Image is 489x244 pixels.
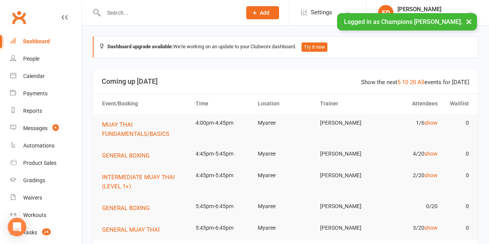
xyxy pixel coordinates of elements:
[379,166,441,185] td: 2/20
[441,114,472,132] td: 0
[53,124,59,131] span: 6
[192,197,254,215] td: 5:45pm-6:45pm
[42,229,51,235] span: 24
[379,114,441,132] td: 1/6
[254,219,317,237] td: Myaree
[10,137,82,154] a: Automations
[317,114,379,132] td: [PERSON_NAME]
[441,145,472,163] td: 0
[441,166,472,185] td: 0
[99,94,192,114] th: Event/Booking
[102,78,469,85] h3: Coming up [DATE]
[379,219,441,237] td: 3/20
[317,219,379,237] td: [PERSON_NAME]
[397,13,467,20] div: Champions [PERSON_NAME]
[441,94,472,114] th: Waitlist
[102,174,175,190] span: INTERMEDIATE MUAY THAI (LEVEL 1+)
[23,195,42,201] div: Waivers
[410,79,416,86] a: 20
[10,189,82,207] a: Waivers
[9,8,29,27] a: Clubworx
[23,73,45,79] div: Calendar
[397,79,400,86] a: 5
[102,173,189,191] button: INTERMEDIATE MUAY THAI (LEVEL 1+)
[254,145,317,163] td: Myaree
[379,145,441,163] td: 4/20
[23,160,56,166] div: Product Sales
[10,154,82,172] a: Product Sales
[424,225,438,231] a: show
[192,219,254,237] td: 5:45pm-6:45pm
[102,120,189,139] button: MUAY THAI FUNDAMENTALS/BASICS
[424,120,438,126] a: show
[101,7,236,18] input: Search...
[23,56,39,62] div: People
[102,121,169,137] span: MUAY THAI FUNDAMENTALS/BASICS
[10,224,82,241] a: Tasks 24
[379,94,441,114] th: Attendees
[246,6,279,19] button: Add
[254,94,317,114] th: Location
[317,166,379,185] td: [PERSON_NAME]
[102,205,150,212] span: GENERAL BOXING
[107,44,173,49] strong: Dashboard upgrade available:
[93,36,478,58] div: We're working on an update to your Clubworx dashboard.
[192,114,254,132] td: 4:00pm-4:45pm
[378,5,394,20] div: ED
[402,79,408,86] a: 10
[441,197,472,215] td: 0
[102,203,155,213] button: GENERAL BOXING
[397,6,467,13] div: [PERSON_NAME]
[10,207,82,224] a: Workouts
[317,145,379,163] td: [PERSON_NAME]
[10,102,82,120] a: Reports
[192,166,254,185] td: 4:45pm-5:45pm
[424,172,438,178] a: show
[23,38,50,44] div: Dashboard
[254,166,317,185] td: Myaree
[102,226,160,233] span: GENERAL MUAY THAI
[260,10,269,16] span: Add
[311,4,332,21] span: Settings
[10,85,82,102] a: Payments
[254,114,317,132] td: Myaree
[10,50,82,68] a: People
[344,18,462,25] span: Logged in as Champions [PERSON_NAME].
[192,145,254,163] td: 4:45pm-5:45pm
[23,90,48,97] div: Payments
[23,177,45,183] div: Gradings
[317,94,379,114] th: Trainer
[10,68,82,85] a: Calendar
[10,33,82,50] a: Dashboard
[102,152,150,159] span: GENERAL BOXING
[23,229,37,236] div: Tasks
[424,151,438,157] a: show
[441,219,472,237] td: 0
[8,218,26,236] div: Open Intercom Messenger
[10,172,82,189] a: Gradings
[192,94,254,114] th: Time
[462,13,476,30] button: ×
[302,42,327,52] button: Try it now
[102,151,155,160] button: GENERAL BOXING
[23,125,48,131] div: Messages
[10,120,82,137] a: Messages 6
[417,79,424,86] a: All
[23,212,46,218] div: Workouts
[361,78,469,87] div: Show the next events for [DATE]
[379,197,441,215] td: 0/20
[23,142,55,149] div: Automations
[254,197,317,215] td: Myaree
[23,108,42,114] div: Reports
[317,197,379,215] td: [PERSON_NAME]
[102,225,165,234] button: GENERAL MUAY THAI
